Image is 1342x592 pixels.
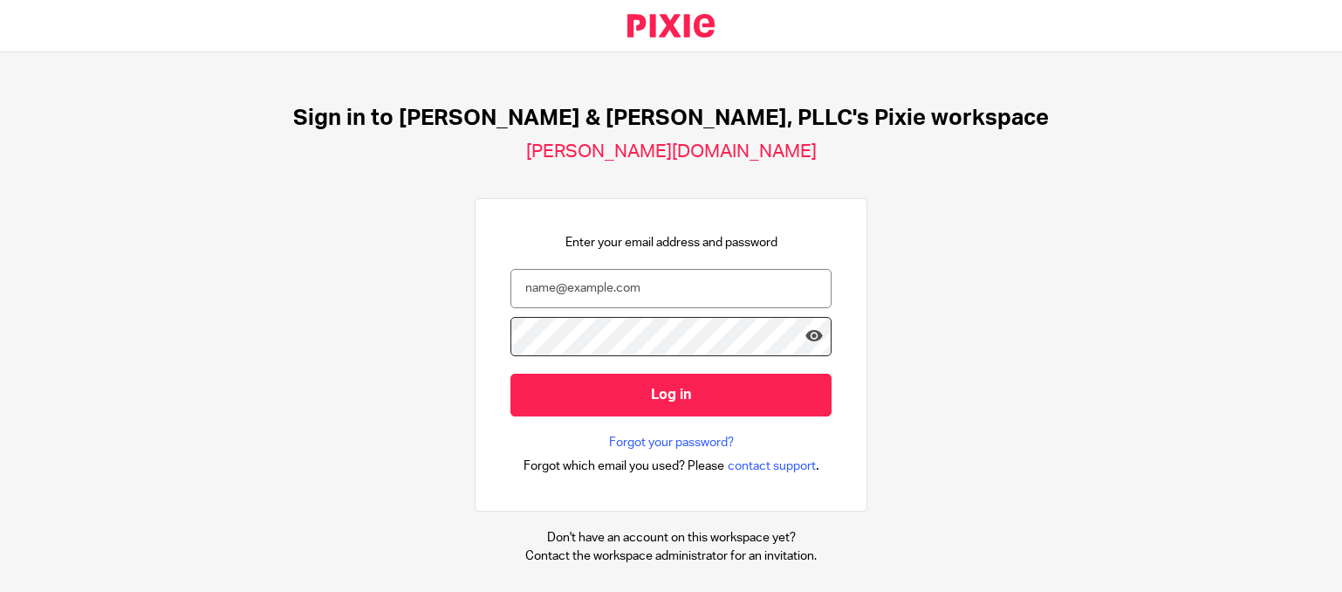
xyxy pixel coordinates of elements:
[524,458,724,475] span: Forgot which email you used? Please
[609,434,734,451] a: Forgot your password?
[524,456,819,476] div: .
[525,529,817,547] p: Don't have an account on this workspace yet?
[526,141,817,163] h2: [PERSON_NAME][DOMAIN_NAME]
[525,547,817,565] p: Contact the workspace administrator for an invitation.
[510,269,832,308] input: name@example.com
[510,374,832,416] input: Log in
[565,234,777,251] p: Enter your email address and password
[728,458,816,475] span: contact support
[293,105,1049,132] h1: Sign in to [PERSON_NAME] & [PERSON_NAME], PLLC's Pixie workspace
